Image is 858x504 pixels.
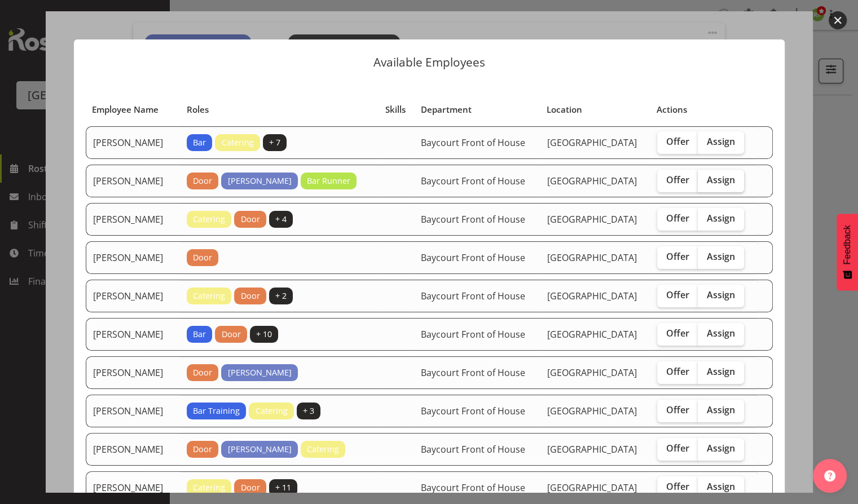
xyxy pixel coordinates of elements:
span: [GEOGRAPHIC_DATA] [547,290,636,302]
td: [PERSON_NAME] [86,241,181,274]
span: [GEOGRAPHIC_DATA] [547,175,636,187]
td: [PERSON_NAME] [86,126,181,159]
span: Assign [707,174,735,185]
span: Assign [707,328,735,339]
td: [PERSON_NAME] [86,356,181,389]
span: Baycourt Front of House [421,290,525,302]
span: Assign [707,404,735,415]
span: [GEOGRAPHIC_DATA] [547,328,636,341]
span: Door [241,481,260,494]
span: Door [193,251,212,264]
span: Offer [666,136,689,147]
span: Assign [707,213,735,224]
span: Door [241,290,260,302]
td: [PERSON_NAME] [86,395,181,427]
span: Offer [666,289,689,300]
span: Offer [666,251,689,262]
span: Department [421,103,472,116]
span: Baycourt Front of House [421,175,525,187]
span: Assign [707,289,735,300]
span: Door [222,328,241,341]
span: Actions [657,103,687,116]
span: Bar [193,328,206,341]
span: Catering [222,136,254,149]
img: help-xxl-2.png [824,470,835,481]
span: [GEOGRAPHIC_DATA] [547,443,636,456]
span: [GEOGRAPHIC_DATA] [547,405,636,417]
span: Catering [193,290,225,302]
span: Offer [666,328,689,339]
span: [GEOGRAPHIC_DATA] [547,213,636,226]
span: Bar Runner [307,175,350,187]
span: Baycourt Front of House [421,251,525,264]
span: Offer [666,174,689,185]
span: [GEOGRAPHIC_DATA] [547,366,636,379]
span: Offer [666,213,689,224]
span: Offer [666,443,689,454]
span: Baycourt Front of House [421,328,525,341]
td: [PERSON_NAME] [86,165,181,197]
p: Available Employees [85,56,773,68]
span: Roles [186,103,208,116]
td: [PERSON_NAME] [86,471,181,504]
button: Feedback - Show survey [837,214,858,290]
span: [GEOGRAPHIC_DATA] [547,481,636,494]
span: [GEOGRAPHIC_DATA] [547,251,636,264]
td: [PERSON_NAME] [86,433,181,466]
span: + 10 [256,328,272,341]
span: Catering [307,443,339,456]
span: Baycourt Front of House [421,405,525,417]
span: Baycourt Front of House [421,136,525,149]
span: Catering [193,481,225,494]
span: Baycourt Front of House [421,481,525,494]
span: Assign [707,443,735,454]
span: Assign [707,251,735,262]
span: Catering [256,405,288,417]
span: Offer [666,366,689,377]
span: Location [547,103,582,116]
span: + 7 [269,136,280,149]
span: Baycourt Front of House [421,213,525,226]
span: + 4 [275,213,287,226]
span: Bar [193,136,206,149]
td: [PERSON_NAME] [86,318,181,351]
span: + 2 [275,290,287,302]
span: [PERSON_NAME] [228,443,292,456]
span: [PERSON_NAME] [228,366,292,379]
span: Feedback [842,225,852,264]
span: Employee Name [92,103,159,116]
span: Door [193,175,212,187]
span: Assign [707,136,735,147]
span: Door [193,443,212,456]
span: Skills [385,103,406,116]
span: + 11 [275,481,291,494]
td: [PERSON_NAME] [86,203,181,236]
span: [GEOGRAPHIC_DATA] [547,136,636,149]
span: Offer [666,404,689,415]
span: [PERSON_NAME] [228,175,292,187]
span: Assign [707,366,735,377]
span: Catering [193,213,225,226]
span: Baycourt Front of House [421,366,525,379]
span: Door [241,213,260,226]
span: Offer [666,481,689,492]
span: Door [193,366,212,379]
td: [PERSON_NAME] [86,280,181,312]
span: Bar Training [193,405,240,417]
span: + 3 [303,405,314,417]
span: Assign [707,481,735,492]
span: Baycourt Front of House [421,443,525,456]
